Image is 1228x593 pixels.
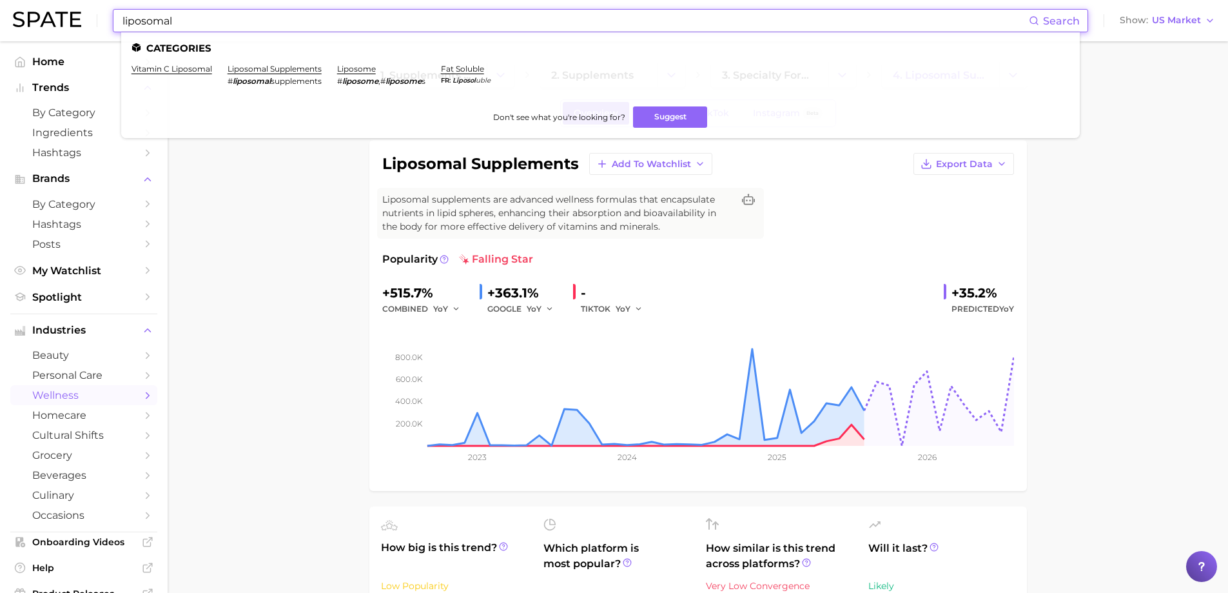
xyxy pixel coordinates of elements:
[10,485,157,505] a: culinary
[337,76,342,86] span: #
[10,287,157,307] a: Spotlight
[459,252,533,267] span: falling star
[382,156,579,172] h1: liposomal supplements
[527,301,554,317] button: YoY
[32,369,135,381] span: personal care
[337,64,376,74] a: liposome
[10,465,157,485] a: beverages
[633,106,707,128] button: Suggest
[589,153,712,175] button: Add to Watchlist
[10,52,157,72] a: Home
[433,303,448,314] span: YoY
[10,558,157,578] a: Help
[228,64,322,74] a: liposomal supplements
[433,301,461,317] button: YoY
[10,532,157,552] a: Onboarding Videos
[951,301,1014,317] span: Predicted
[1152,17,1201,24] span: US Market
[10,405,157,425] a: homecare
[10,143,157,163] a: Hashtags
[1043,15,1080,27] span: Search
[32,409,135,421] span: homecare
[32,126,135,139] span: Ingredients
[32,106,135,119] span: by Category
[32,82,135,94] span: Trends
[616,303,630,314] span: YoY
[1116,12,1218,29] button: ShowUS Market
[32,198,135,210] span: by Category
[617,452,636,462] tspan: 2024
[32,536,135,548] span: Onboarding Videos
[581,301,652,317] div: TIKTOK
[487,283,563,303] div: +363.1%
[32,469,135,481] span: beverages
[382,301,469,317] div: combined
[612,159,691,170] span: Add to Watchlist
[913,153,1014,175] button: Export Data
[382,193,733,234] span: Liposomal supplements are advanced wellness formulas that encapsulate nutrients in lipid spheres,...
[32,146,135,159] span: Hashtags
[468,452,487,462] tspan: 2023
[936,159,993,170] span: Export Data
[337,76,425,86] div: ,
[768,452,786,462] tspan: 2025
[543,541,690,583] span: Which platform is most popular?
[32,509,135,521] span: occasions
[616,301,643,317] button: YoY
[10,103,157,123] a: by Category
[10,445,157,465] a: grocery
[32,562,135,574] span: Help
[121,10,1029,32] input: Search here for a brand, industry, or ingredient
[441,76,453,85] span: fr
[132,43,1069,54] li: Categories
[1120,17,1148,24] span: Show
[441,64,484,74] a: fat soluble
[13,12,81,27] img: SPATE
[233,76,271,86] em: liposomal
[271,76,322,86] span: supplements
[10,261,157,281] a: My Watchlist
[32,449,135,461] span: grocery
[10,169,157,188] button: Brands
[10,234,157,254] a: Posts
[385,76,422,86] em: liposome
[10,365,157,385] a: personal care
[228,76,233,86] span: #
[10,321,157,340] button: Industries
[382,283,469,303] div: +515.7%
[706,541,853,572] span: How similar is this trend across platforms?
[999,304,1014,314] span: YoY
[10,214,157,234] a: Hashtags
[132,64,212,74] a: vitamin c liposomal
[380,76,385,86] span: #
[868,541,1015,572] span: Will it last?
[32,265,135,277] span: My Watchlist
[487,301,563,317] div: GOOGLE
[459,254,469,265] img: falling star
[581,283,652,303] div: -
[32,55,135,68] span: Home
[382,252,438,267] span: Popularity
[493,112,625,122] span: Don't see what you're looking for?
[951,283,1014,303] div: +35.2%
[342,76,378,86] em: liposome
[32,218,135,230] span: Hashtags
[32,238,135,250] span: Posts
[10,123,157,143] a: Ingredients
[10,425,157,445] a: cultural shifts
[32,429,135,441] span: cultural shifts
[32,389,135,401] span: wellness
[32,489,135,501] span: culinary
[10,78,157,97] button: Trends
[917,452,936,462] tspan: 2026
[10,345,157,365] a: beauty
[476,76,491,85] span: uble
[527,303,541,314] span: YoY
[32,291,135,303] span: Spotlight
[10,194,157,214] a: by Category
[381,540,528,572] span: How big is this trend?
[32,325,135,336] span: Industries
[453,76,476,85] em: liposol
[10,385,157,405] a: wellness
[32,173,135,185] span: Brands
